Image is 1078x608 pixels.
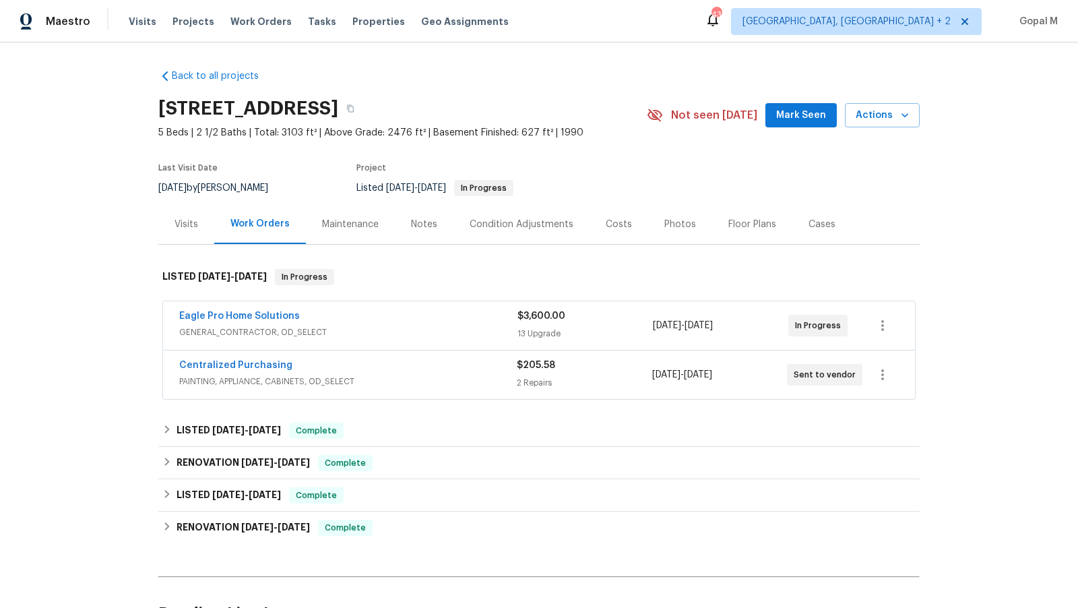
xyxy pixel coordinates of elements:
[172,15,214,28] span: Projects
[241,522,310,532] span: -
[319,456,371,470] span: Complete
[198,272,230,281] span: [DATE]
[711,8,721,22] div: 43
[795,319,846,332] span: In Progress
[241,458,274,467] span: [DATE]
[177,455,310,471] h6: RENOVATION
[517,311,565,321] span: $3,600.00
[249,425,281,435] span: [DATE]
[278,458,310,467] span: [DATE]
[179,361,292,370] a: Centralized Purchasing
[278,522,310,532] span: [DATE]
[356,164,386,172] span: Project
[212,490,281,499] span: -
[129,15,156,28] span: Visits
[338,96,362,121] button: Copy Address
[241,522,274,532] span: [DATE]
[455,184,512,192] span: In Progress
[517,327,653,340] div: 13 Upgrade
[212,425,245,435] span: [DATE]
[808,218,835,231] div: Cases
[290,424,342,437] span: Complete
[652,370,680,379] span: [DATE]
[664,218,696,231] div: Photos
[1014,15,1058,28] span: Gopal M
[175,218,198,231] div: Visits
[234,272,267,281] span: [DATE]
[158,180,284,196] div: by [PERSON_NAME]
[230,15,292,28] span: Work Orders
[276,270,333,284] span: In Progress
[356,183,513,193] span: Listed
[179,326,517,339] span: GENERAL_CONTRACTOR, OD_SELECT
[177,423,281,439] h6: LISTED
[856,107,909,124] span: Actions
[46,15,90,28] span: Maestro
[685,321,713,330] span: [DATE]
[776,107,826,124] span: Mark Seen
[352,15,405,28] span: Properties
[198,272,267,281] span: -
[765,103,837,128] button: Mark Seen
[421,15,509,28] span: Geo Assignments
[470,218,573,231] div: Condition Adjustments
[411,218,437,231] div: Notes
[517,376,652,390] div: 2 Repairs
[386,183,414,193] span: [DATE]
[308,17,336,26] span: Tasks
[290,489,342,502] span: Complete
[177,520,310,536] h6: RENOVATION
[158,126,647,140] span: 5 Beds | 2 1/2 Baths | Total: 3103 ft² | Above Grade: 2476 ft² | Basement Finished: 627 ft² | 1990
[212,425,281,435] span: -
[794,368,861,382] span: Sent to vendor
[845,103,920,128] button: Actions
[179,311,300,321] a: Eagle Pro Home Solutions
[319,521,371,535] span: Complete
[606,218,632,231] div: Costs
[158,164,218,172] span: Last Visit Date
[162,269,267,285] h6: LISTED
[684,370,712,379] span: [DATE]
[652,368,712,382] span: -
[653,319,713,332] span: -
[158,415,920,447] div: LISTED [DATE]-[DATE]Complete
[517,361,555,370] span: $205.58
[418,183,446,193] span: [DATE]
[212,490,245,499] span: [DATE]
[158,447,920,479] div: RENOVATION [DATE]-[DATE]Complete
[158,255,920,299] div: LISTED [DATE]-[DATE]In Progress
[158,512,920,544] div: RENOVATION [DATE]-[DATE]Complete
[158,69,288,83] a: Back to all projects
[177,487,281,504] h6: LISTED
[230,217,290,231] div: Work Orders
[653,321,681,330] span: [DATE]
[158,183,187,193] span: [DATE]
[241,458,310,467] span: -
[742,15,951,28] span: [GEOGRAPHIC_DATA], [GEOGRAPHIC_DATA] + 2
[249,490,281,499] span: [DATE]
[179,375,517,388] span: PAINTING, APPLIANCE, CABINETS, OD_SELECT
[728,218,776,231] div: Floor Plans
[671,109,757,122] span: Not seen [DATE]
[158,479,920,512] div: LISTED [DATE]-[DATE]Complete
[158,102,338,115] h2: [STREET_ADDRESS]
[322,218,379,231] div: Maintenance
[386,183,446,193] span: -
